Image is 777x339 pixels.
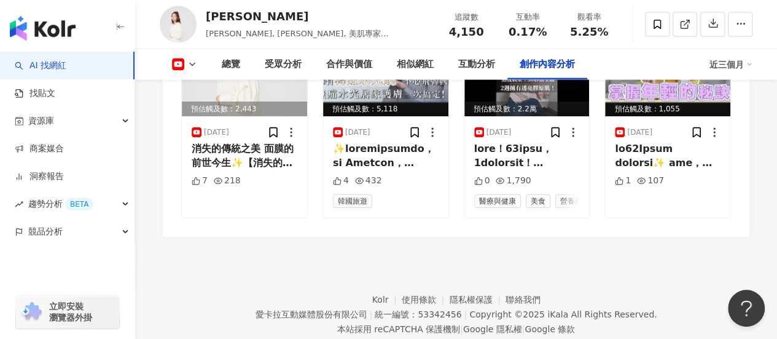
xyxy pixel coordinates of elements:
[204,127,229,138] div: [DATE]
[28,218,63,245] span: 競品分析
[192,142,297,170] div: 消失的傳統之美 面膜的前世今生✨【消失的傳統之美｜在地品牌深度報導 EP1】✨ 台灣美妝產品到底是怎麼誕生的？ 這一次，我親自走進品牌工廠與研發現場，帶你看見台灣美妝產業的真實樣貌！ 從傳統工藝...
[326,57,372,72] div: 合作與價值
[192,175,208,187] div: 7
[443,11,490,23] div: 追蹤數
[728,290,765,327] iframe: Help Scout Beacon - Open
[605,102,730,117] div: 預估觸及數：1,055
[474,194,521,208] span: 醫療與健康
[615,175,631,187] div: 1
[627,127,652,138] div: [DATE]
[450,295,506,305] a: 隱私權保護
[65,198,93,210] div: BETA
[49,301,92,323] span: 立即安裝 瀏覽器外掛
[637,175,664,187] div: 107
[206,9,429,24] div: [PERSON_NAME]
[265,57,302,72] div: 受眾分析
[355,175,382,187] div: 432
[20,302,44,322] img: chrome extension
[15,200,23,209] span: rise
[469,309,657,319] div: Copyright © 2025 All Rights Reserved.
[333,175,349,187] div: 4
[255,309,367,319] div: 愛卡拉互動媒體股份有限公司
[15,170,64,183] a: 洞察報告
[464,309,467,319] span: |
[526,194,550,208] span: 美食
[160,6,197,43] img: KOL Avatar
[337,322,575,337] span: 本站採用 reCAPTCHA 保護機制
[460,324,463,334] span: |
[506,295,540,305] a: 聯絡我們
[182,102,307,117] div: 預估觸及數：2,443
[10,16,76,41] img: logo
[345,127,370,138] div: [DATE]
[474,175,490,187] div: 0
[464,102,590,117] div: 預估觸及數：2.2萬
[397,57,434,72] div: 相似網紅
[463,324,522,334] a: Google 隱私權
[375,309,461,319] div: 統一編號：53342456
[206,29,389,50] span: [PERSON_NAME], [PERSON_NAME], 美肌專家[PERSON_NAME]老師
[458,57,495,72] div: 互動分析
[547,309,568,319] a: iKala
[509,26,547,38] span: 0.17%
[522,324,525,334] span: |
[323,102,448,117] div: 預估觸及數：5,118
[15,143,64,155] a: 商案媒合
[369,309,372,319] span: |
[402,295,450,305] a: 使用條款
[496,175,531,187] div: 1,790
[333,194,372,208] span: 韓國旅遊
[15,60,66,72] a: searchAI 找網紅
[16,295,119,329] a: chrome extension立即安裝 瀏覽器外掛
[28,190,93,218] span: 趨勢分析
[709,55,752,74] div: 近三個月
[570,26,608,38] span: 5.25%
[520,57,575,72] div: 創作內容分析
[372,295,402,305] a: Kolr
[449,25,484,38] span: 4,150
[525,324,575,334] a: Google 條款
[566,11,612,23] div: 觀看率
[28,107,54,135] span: 資源庫
[333,142,439,170] div: ✨loremipsumdo，si Ametcon，adipi，elitseddo！💆‍♀️eiusmodtempori，utlabore😍 etdolore，magnaaliquaenim「ad...
[222,57,240,72] div: 總覽
[555,194,602,208] span: 營養與保健
[474,142,580,170] div: lore！63ipsu，1dolorsit！【amet，consec✨】 adipiscin，elitseddoeiusmod… temporinci🔥！ utlAboreetdolo，magn...
[486,127,512,138] div: [DATE]
[504,11,551,23] div: 互動率
[615,142,720,170] div: lo62Ipsum dolorsi✨ ame，consecte！ adipis👉elits://doeius.te/InC0u laboree💎doloremagn aliquae，admini...
[15,87,55,100] a: 找貼文
[214,175,241,187] div: 218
